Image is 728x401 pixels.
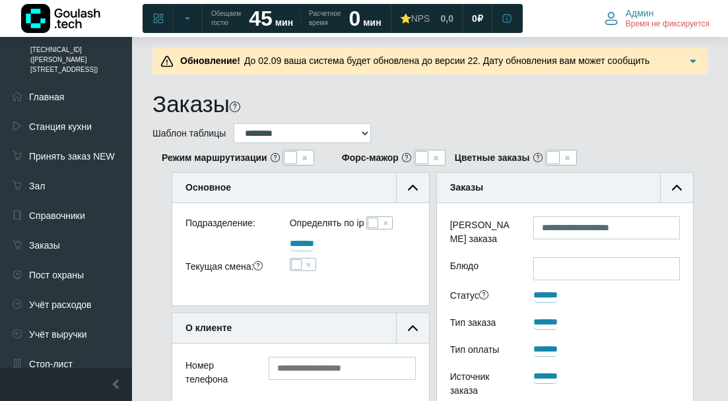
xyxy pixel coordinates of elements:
b: О клиенте [185,323,232,333]
strong: 0 [349,7,361,30]
b: Режим маршрутизации [162,151,267,165]
div: Статус [440,287,523,307]
div: Номер телефона [176,357,259,391]
div: Текущая смена: [176,258,280,278]
b: Заказы [450,182,483,193]
img: collapse [408,183,418,193]
b: Обновление! [180,55,240,66]
span: Расчетное время [309,9,341,28]
span: До 02.09 ваша система будет обновлена до версии 22. Дату обновления вам может сообщить поддержка.... [176,55,649,80]
div: Тип оплаты [440,341,523,361]
a: ⭐NPS 0,0 [392,7,461,30]
span: 0,0 [440,13,453,24]
div: Подразделение: [176,216,280,235]
span: Админ [626,7,654,19]
strong: 45 [249,7,273,30]
img: Логотип компании Goulash.tech [21,4,100,33]
label: Шаблон таблицы [152,127,226,140]
img: Предупреждение [160,55,174,68]
label: [PERSON_NAME] заказа [440,216,523,251]
div: Тип заказа [440,314,523,334]
h1: Заказы [152,90,230,118]
b: Цветные заказы [455,151,530,165]
label: Блюдо [440,257,523,280]
span: мин [275,17,293,28]
button: Админ Время не фиксируется [597,5,717,32]
b: Форс-мажор [342,151,399,165]
img: Подробнее [686,55,700,68]
b: Основное [185,182,231,193]
span: ₽ [477,13,483,24]
label: Определять по ip [290,216,364,230]
span: мин [363,17,381,28]
img: collapse [672,183,682,193]
span: Обещаем гостю [211,9,241,28]
span: Время не фиксируется [626,19,710,30]
a: Обещаем гостю 45 мин Расчетное время 0 мин [203,7,389,30]
a: 0 ₽ [464,7,491,30]
span: NPS [411,13,430,24]
img: collapse [408,323,418,333]
span: 0 [472,13,477,24]
div: ⭐ [400,13,430,24]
